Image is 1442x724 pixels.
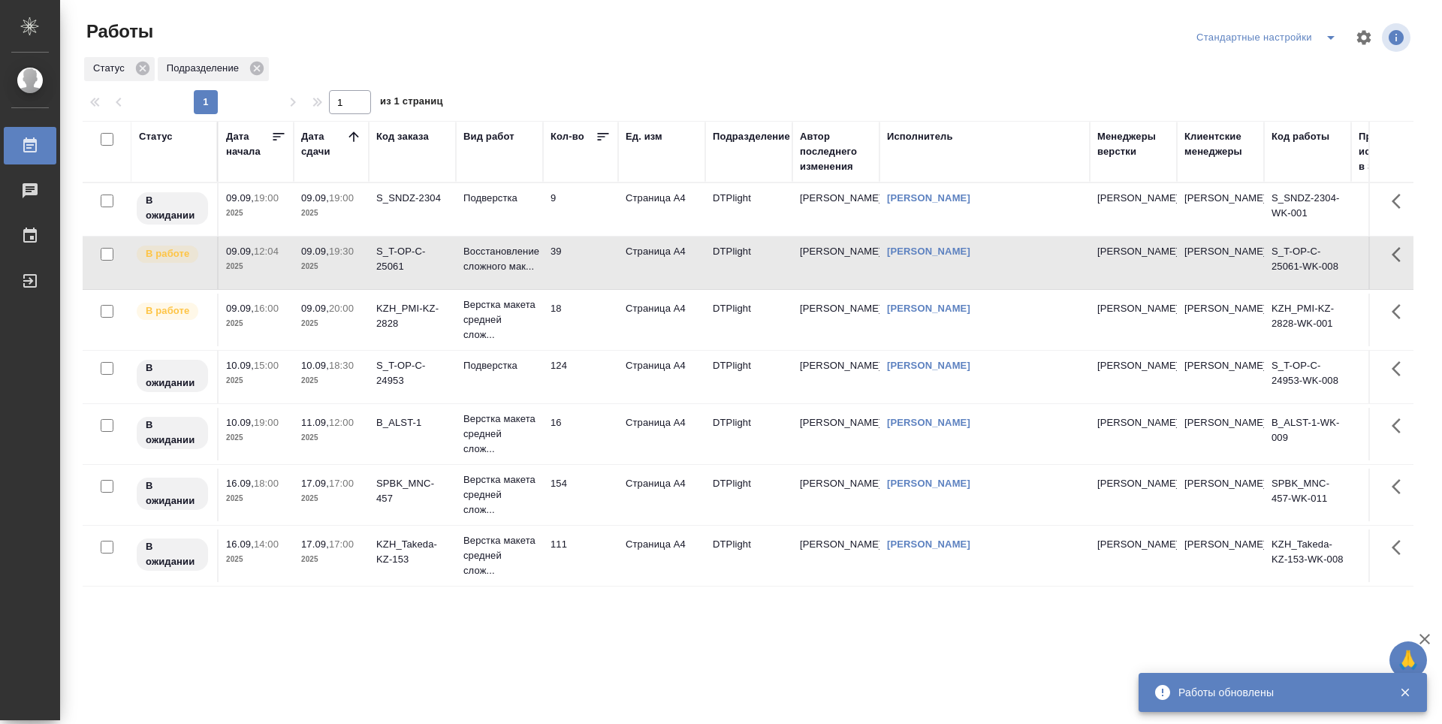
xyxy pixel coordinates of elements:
[1177,529,1264,582] td: [PERSON_NAME]
[301,373,361,388] p: 2025
[543,294,618,346] td: 18
[705,237,792,289] td: DTPlight
[543,183,618,236] td: 9
[1097,476,1169,491] p: [PERSON_NAME]
[1177,237,1264,289] td: [PERSON_NAME]
[254,360,279,371] p: 15:00
[1346,20,1382,56] span: Настроить таблицу
[1389,686,1420,699] button: Закрыть
[135,191,210,226] div: Исполнитель назначен, приступать к работе пока рано
[146,303,189,318] p: В работе
[1359,129,1426,174] div: Прогресс исполнителя в SC
[301,478,329,489] p: 17.09,
[1177,294,1264,346] td: [PERSON_NAME]
[463,129,514,144] div: Вид работ
[226,259,286,274] p: 2025
[551,129,584,144] div: Кол-во
[792,351,879,403] td: [PERSON_NAME]
[301,430,361,445] p: 2025
[329,417,354,428] p: 12:00
[887,478,970,489] a: [PERSON_NAME]
[543,408,618,460] td: 16
[376,415,448,430] div: B_ALST-1
[1177,469,1264,521] td: [PERSON_NAME]
[1097,244,1169,259] p: [PERSON_NAME]
[135,537,210,572] div: Исполнитель назначен, приступать к работе пока рано
[705,294,792,346] td: DTPlight
[1097,537,1169,552] p: [PERSON_NAME]
[301,259,361,274] p: 2025
[887,538,970,550] a: [PERSON_NAME]
[301,246,329,257] p: 09.09,
[254,478,279,489] p: 18:00
[705,183,792,236] td: DTPlight
[135,415,210,451] div: Исполнитель назначен, приступать к работе пока рано
[301,552,361,567] p: 2025
[705,408,792,460] td: DTPlight
[376,244,448,274] div: S_T-OP-C-25061
[329,538,354,550] p: 17:00
[463,244,535,274] p: Восстановление сложного мак...
[226,206,286,221] p: 2025
[1177,183,1264,236] td: [PERSON_NAME]
[329,192,354,204] p: 19:00
[254,417,279,428] p: 19:00
[1097,129,1169,159] div: Менеджеры верстки
[167,61,244,76] p: Подразделение
[618,529,705,582] td: Страница А4
[543,237,618,289] td: 39
[139,129,173,144] div: Статус
[226,246,254,257] p: 09.09,
[301,129,346,159] div: Дата сдачи
[1177,408,1264,460] td: [PERSON_NAME]
[1383,408,1419,444] button: Здесь прячутся важные кнопки
[463,533,535,578] p: Верстка макета средней слож...
[618,351,705,403] td: Страница А4
[329,246,354,257] p: 19:30
[226,192,254,204] p: 09.09,
[1264,469,1351,521] td: SPBK_MNC-457-WK-011
[301,316,361,331] p: 2025
[146,246,189,261] p: В работе
[1178,685,1377,700] div: Работы обновлены
[226,491,286,506] p: 2025
[376,358,448,388] div: S_T-OP-C-24953
[1389,641,1427,679] button: 🙏
[705,469,792,521] td: DTPlight
[1382,23,1413,52] span: Посмотреть информацию
[800,129,872,174] div: Автор последнего изменения
[135,358,210,394] div: Исполнитель назначен, приступать к работе пока рано
[93,61,130,76] p: Статус
[376,129,429,144] div: Код заказа
[1264,237,1351,289] td: S_T-OP-C-25061-WK-008
[226,360,254,371] p: 10.09,
[1383,237,1419,273] button: Здесь прячутся важные кнопки
[135,244,210,264] div: Исполнитель выполняет работу
[254,303,279,314] p: 16:00
[376,191,448,206] div: S_SNDZ-2304
[887,360,970,371] a: [PERSON_NAME]
[887,192,970,204] a: [PERSON_NAME]
[618,183,705,236] td: Страница А4
[1383,469,1419,505] button: Здесь прячутся важные кнопки
[84,57,155,81] div: Статус
[146,360,199,391] p: В ожидании
[135,476,210,511] div: Исполнитель назначен, приступать к работе пока рано
[1264,408,1351,460] td: B_ALST-1-WK-009
[146,418,199,448] p: В ожидании
[543,529,618,582] td: 111
[887,246,970,257] a: [PERSON_NAME]
[301,538,329,550] p: 17.09,
[1395,644,1421,676] span: 🙏
[463,297,535,342] p: Верстка макета средней слож...
[463,472,535,517] p: Верстка макета средней слож...
[254,246,279,257] p: 12:04
[1383,183,1419,219] button: Здесь прячутся важные кнопки
[226,129,271,159] div: Дата начала
[1383,351,1419,387] button: Здесь прячутся важные кнопки
[887,417,970,428] a: [PERSON_NAME]
[226,538,254,550] p: 16.09,
[1097,301,1169,316] p: [PERSON_NAME]
[1193,26,1346,50] div: split button
[226,478,254,489] p: 16.09,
